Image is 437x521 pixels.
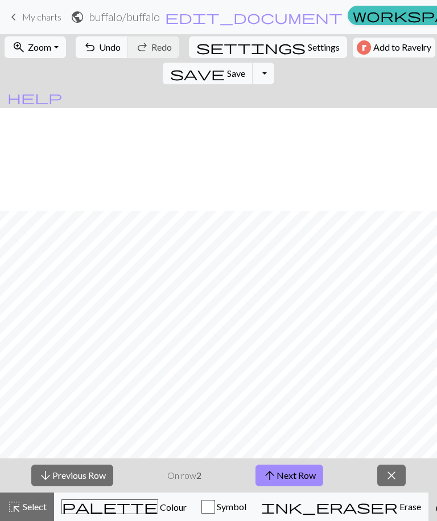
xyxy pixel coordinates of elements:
span: keyboard_arrow_left [7,9,20,25]
strong: 2 [196,470,201,481]
span: ink_eraser [261,499,398,515]
a: My charts [7,7,61,27]
img: Ravelry [357,40,371,55]
span: Erase [398,501,421,512]
button: Symbol [194,493,254,521]
p: On row [167,469,201,482]
span: Add to Ravelry [373,40,431,55]
button: Erase [254,493,428,521]
span: Symbol [215,501,246,512]
span: undo [83,39,97,55]
span: palette [62,499,158,515]
span: Select [21,501,47,512]
button: Undo [76,36,129,58]
h2: buffalo / buffalo [89,10,160,23]
button: Save [163,63,253,84]
span: Save [227,68,245,79]
span: Zoom [28,42,51,52]
button: SettingsSettings [189,36,347,58]
span: highlight_alt [7,499,21,515]
span: close [385,467,398,483]
span: My charts [22,11,61,22]
button: Colour [54,493,194,521]
span: settings [196,39,306,55]
span: zoom_in [12,39,26,55]
span: Settings [308,40,340,54]
button: Next Row [255,465,323,486]
span: arrow_upward [263,467,277,483]
span: save [170,65,225,81]
span: edit_document [165,9,343,25]
span: help [7,89,62,105]
span: Undo [99,42,121,52]
button: Add to Ravelry [353,38,435,58]
span: arrow_downward [39,467,52,483]
i: Settings [196,40,306,54]
span: Colour [158,502,187,512]
button: Previous Row [31,465,113,486]
button: Zoom [5,36,65,58]
span: public [71,9,84,25]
